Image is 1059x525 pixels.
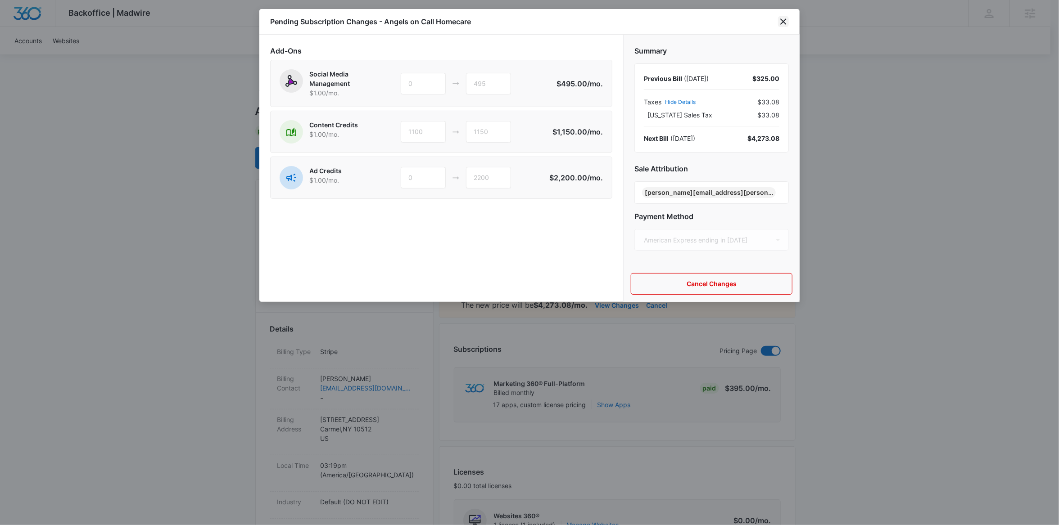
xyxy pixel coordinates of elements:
span: Taxes [644,97,661,107]
h2: Summary [634,45,789,56]
p: Social Media Management [309,69,381,88]
span: $33.08 [757,110,779,120]
button: Hide Details [665,99,696,105]
p: $1.00 /mo. [309,175,342,185]
button: Cancel Changes [631,273,792,295]
span: Next Bill [644,135,669,142]
span: /mo. [587,79,603,88]
p: $1.00 /mo. [309,88,381,98]
div: $325.00 [752,74,779,83]
h2: Payment Method [634,211,789,222]
p: Ad Credits [309,166,342,175]
div: $4,273.08 [747,134,779,143]
div: ( [DATE] ) [644,134,695,143]
p: $1.00 /mo. [309,130,358,139]
p: Content Credits [309,120,358,130]
h1: Pending Subscription Changes - Angels on Call Homecare [270,16,471,27]
button: close [778,16,789,27]
span: Previous Bill [644,75,682,82]
h2: Sale Attribution [634,163,789,174]
p: $1,150.00 [552,126,603,137]
span: /mo. [587,127,603,136]
span: $33.08 [757,97,779,107]
span: /mo. [587,173,603,182]
h2: Add-Ons [270,45,612,56]
p: $2,200.00 [549,172,603,183]
div: ( [DATE] ) [644,74,709,83]
span: [US_STATE] Sales Tax [647,110,712,120]
p: $495.00 [557,78,603,89]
